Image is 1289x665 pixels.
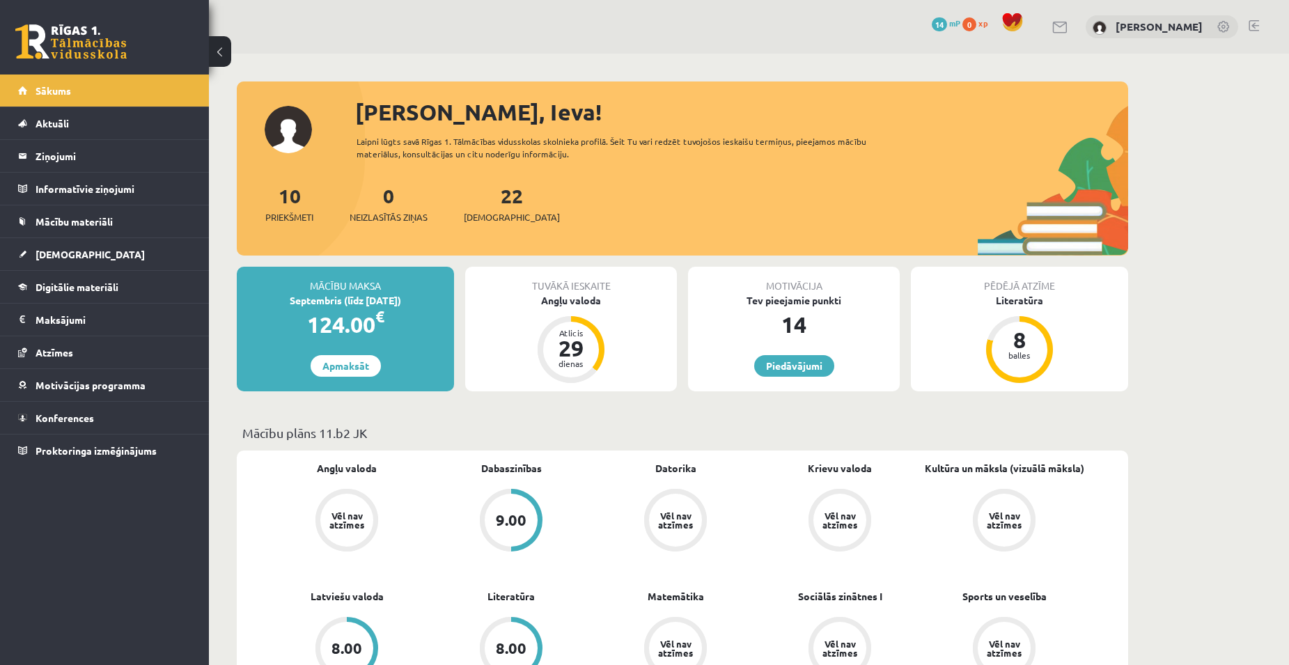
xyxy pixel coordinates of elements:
[36,412,94,424] span: Konferences
[688,308,900,341] div: 14
[465,293,677,308] div: Angļu valoda
[754,355,834,377] a: Piedāvājumi
[593,489,758,554] a: Vēl nav atzīmes
[317,461,377,476] a: Angļu valoda
[962,17,976,31] span: 0
[331,641,362,656] div: 8.00
[36,84,71,97] span: Sākums
[237,293,454,308] div: Septembris (līdz [DATE])
[1093,21,1107,35] img: Ieva Krūmiņa
[36,304,192,336] legend: Maksājumi
[311,589,384,604] a: Latviešu valoda
[655,461,696,476] a: Datorika
[15,24,127,59] a: Rīgas 1. Tālmācības vidusskola
[464,210,560,224] span: [DEMOGRAPHIC_DATA]
[18,435,192,467] a: Proktoringa izmēģinājums
[242,423,1123,442] p: Mācību plāns 11.b2 JK
[36,140,192,172] legend: Ziņojumi
[327,511,366,529] div: Vēl nav atzīmes
[36,173,192,205] legend: Informatīvie ziņojumi
[999,329,1040,351] div: 8
[18,140,192,172] a: Ziņojumi
[464,183,560,224] a: 22[DEMOGRAPHIC_DATA]
[758,489,922,554] a: Vēl nav atzīmes
[18,402,192,434] a: Konferences
[688,293,900,308] div: Tev pieejamie punkti
[911,293,1128,385] a: Literatūra 8 balles
[18,238,192,270] a: [DEMOGRAPHIC_DATA]
[265,183,313,224] a: 10Priekšmeti
[932,17,960,29] a: 14 mP
[18,205,192,237] a: Mācību materiāli
[237,267,454,293] div: Mācību maksa
[265,210,313,224] span: Priekšmeti
[688,267,900,293] div: Motivācija
[496,513,526,528] div: 9.00
[465,267,677,293] div: Tuvākā ieskaite
[962,589,1047,604] a: Sports un veselība
[18,107,192,139] a: Aktuāli
[820,511,859,529] div: Vēl nav atzīmes
[237,308,454,341] div: 124.00
[481,461,542,476] a: Dabaszinības
[820,639,859,657] div: Vēl nav atzīmes
[350,210,428,224] span: Neizlasītās ziņas
[978,17,987,29] span: xp
[550,329,592,337] div: Atlicis
[487,589,535,604] a: Literatūra
[36,346,73,359] span: Atzīmes
[949,17,960,29] span: mP
[357,135,891,160] div: Laipni lūgts savā Rīgas 1. Tālmācības vidusskolas skolnieka profilā. Šeit Tu vari redzēt tuvojošo...
[36,248,145,260] span: [DEMOGRAPHIC_DATA]
[962,17,994,29] a: 0 xp
[18,369,192,401] a: Motivācijas programma
[922,489,1086,554] a: Vēl nav atzīmes
[18,75,192,107] a: Sākums
[311,355,381,377] a: Apmaksāt
[375,306,384,327] span: €
[36,215,113,228] span: Mācību materiāli
[36,444,157,457] span: Proktoringa izmēģinājums
[18,271,192,303] a: Digitālie materiāli
[656,639,695,657] div: Vēl nav atzīmes
[429,489,593,554] a: 9.00
[999,351,1040,359] div: balles
[550,359,592,368] div: dienas
[18,173,192,205] a: Informatīvie ziņojumi
[496,641,526,656] div: 8.00
[911,267,1128,293] div: Pēdējā atzīme
[985,511,1024,529] div: Vēl nav atzīmes
[350,183,428,224] a: 0Neizlasītās ziņas
[550,337,592,359] div: 29
[648,589,704,604] a: Matemātika
[911,293,1128,308] div: Literatūra
[808,461,872,476] a: Krievu valoda
[265,489,429,554] a: Vēl nav atzīmes
[465,293,677,385] a: Angļu valoda Atlicis 29 dienas
[985,639,1024,657] div: Vēl nav atzīmes
[1116,19,1203,33] a: [PERSON_NAME]
[18,336,192,368] a: Atzīmes
[36,281,118,293] span: Digitālie materiāli
[355,95,1128,129] div: [PERSON_NAME], Ieva!
[932,17,947,31] span: 14
[925,461,1084,476] a: Kultūra un māksla (vizuālā māksla)
[798,589,882,604] a: Sociālās zinātnes I
[18,304,192,336] a: Maksājumi
[656,511,695,529] div: Vēl nav atzīmes
[36,117,69,130] span: Aktuāli
[36,379,146,391] span: Motivācijas programma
